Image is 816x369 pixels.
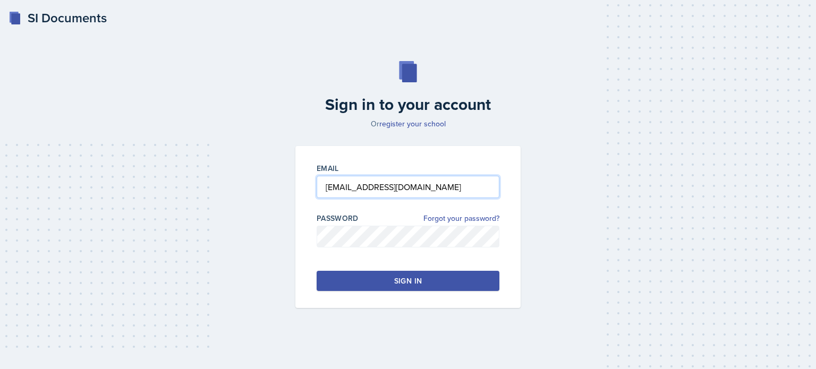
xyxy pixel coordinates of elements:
[379,118,446,129] a: register your school
[8,8,107,28] a: SI Documents
[317,163,339,174] label: Email
[317,271,499,291] button: Sign in
[289,118,527,129] p: Or
[317,176,499,198] input: Email
[394,276,422,286] div: Sign in
[423,213,499,224] a: Forgot your password?
[289,95,527,114] h2: Sign in to your account
[317,213,359,224] label: Password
